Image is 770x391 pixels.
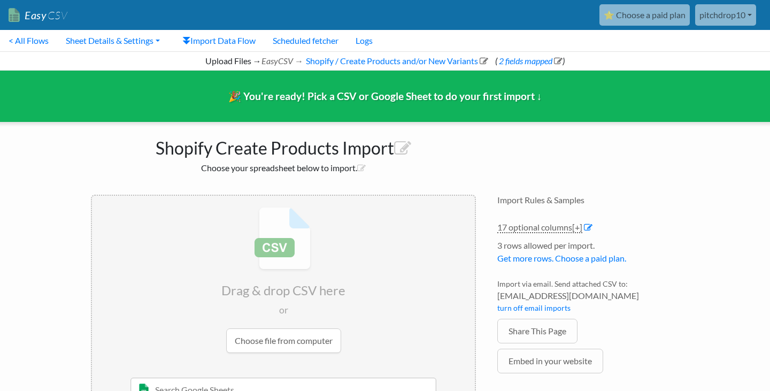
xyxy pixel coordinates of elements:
[174,30,264,51] a: Import Data Flow
[91,163,476,173] h2: Choose your spreadsheet below to import.
[497,253,626,263] a: Get more rows. Choose a paid plan.
[91,133,476,158] h1: Shopify Create Products Import
[497,278,679,319] li: Import via email. Send attached CSV to:
[572,222,582,232] span: [+]
[228,90,542,102] span: 🎉 You're ready! Pick a CSV or Google Sheet to do your first import ↓
[497,303,571,312] a: turn off email imports
[264,30,347,51] a: Scheduled fetcher
[497,319,577,343] a: Share This Page
[497,195,679,205] h4: Import Rules & Samples
[695,4,756,26] a: pitchdrop10
[497,289,679,302] span: [EMAIL_ADDRESS][DOMAIN_NAME]
[497,239,679,270] li: 3 rows allowed per import.
[47,9,67,22] span: CSV
[261,56,303,66] i: EasyCSV →
[599,4,690,26] a: ⭐ Choose a paid plan
[9,4,67,26] a: EasyCSV
[495,56,565,66] span: ( )
[57,30,168,51] a: Sheet Details & Settings
[347,30,381,51] a: Logs
[304,56,488,66] a: Shopify / Create Products and/or New Variants
[497,56,563,66] a: 2 fields mapped
[497,222,582,233] a: 17 optional columns[+]
[497,349,603,373] a: Embed in your website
